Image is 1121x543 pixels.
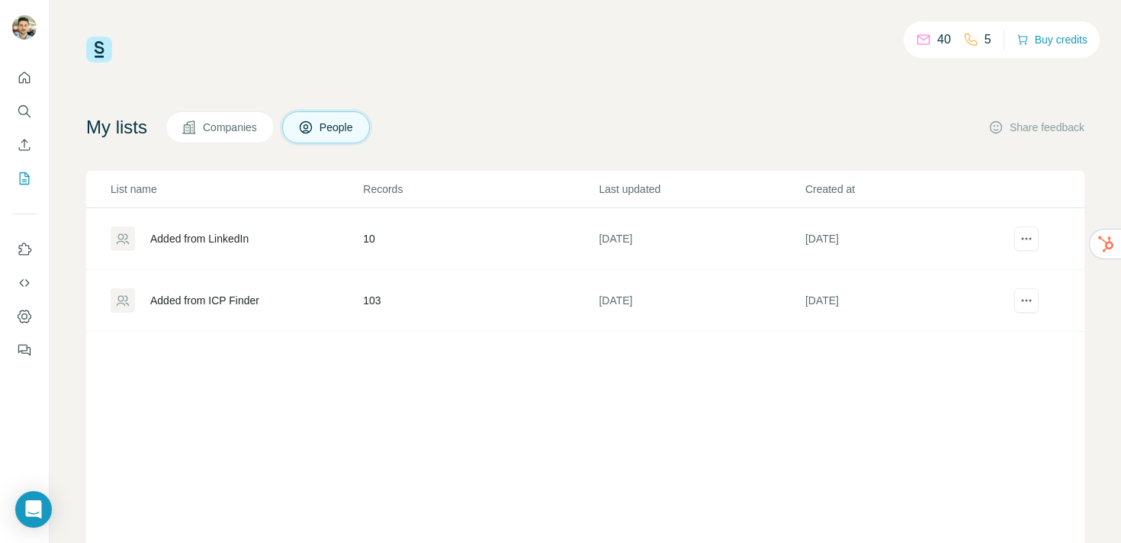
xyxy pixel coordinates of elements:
[988,120,1084,135] button: Share feedback
[598,208,804,270] td: [DATE]
[12,64,37,92] button: Quick start
[1014,288,1039,313] button: actions
[12,98,37,125] button: Search
[86,37,112,63] img: Surfe Logo
[15,491,52,528] div: Open Intercom Messenger
[805,208,1010,270] td: [DATE]
[363,182,597,197] p: Records
[362,270,598,332] td: 103
[150,231,249,246] div: Added from LinkedIn
[1017,29,1087,50] button: Buy credits
[111,182,361,197] p: List name
[12,269,37,297] button: Use Surfe API
[12,131,37,159] button: Enrich CSV
[203,120,259,135] span: Companies
[12,15,37,40] img: Avatar
[984,31,991,49] p: 5
[150,293,259,308] div: Added from ICP Finder
[12,165,37,192] button: My lists
[12,336,37,364] button: Feedback
[805,182,1010,197] p: Created at
[1014,227,1039,251] button: actions
[86,115,147,140] h4: My lists
[12,236,37,263] button: Use Surfe on LinkedIn
[937,31,951,49] p: 40
[362,208,598,270] td: 10
[12,303,37,330] button: Dashboard
[598,270,804,332] td: [DATE]
[320,120,355,135] span: People
[599,182,803,197] p: Last updated
[805,270,1010,332] td: [DATE]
